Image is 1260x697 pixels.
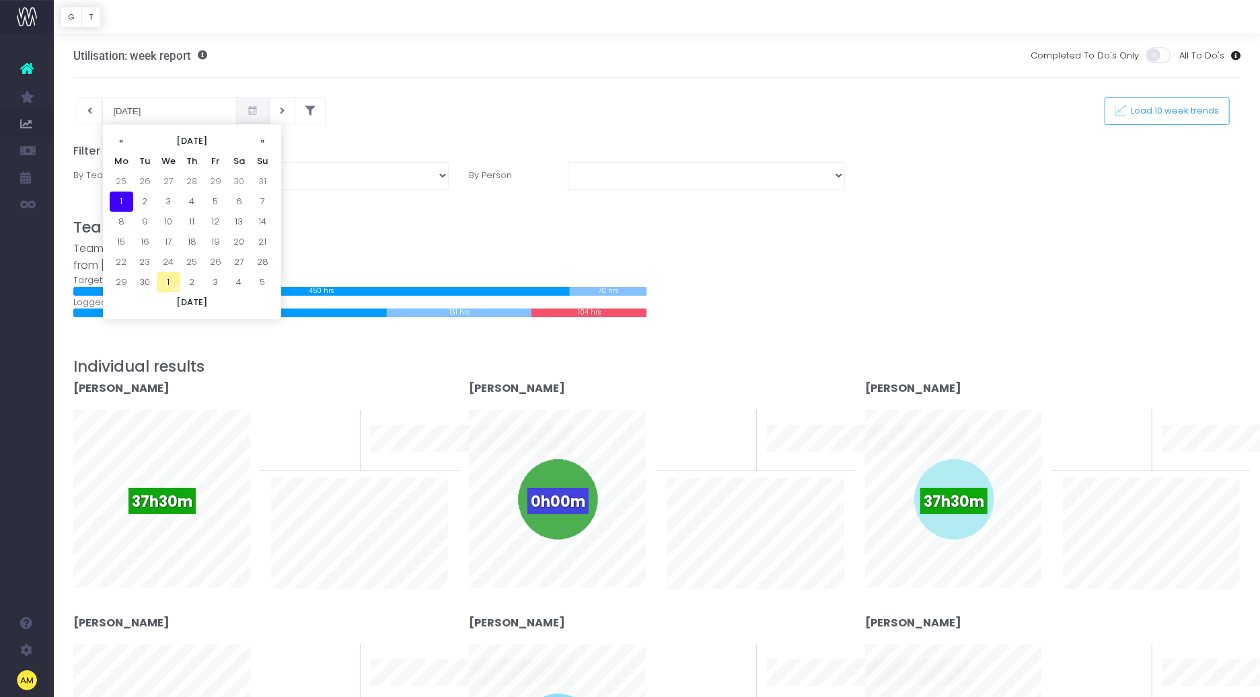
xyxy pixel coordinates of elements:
span: 0% [1119,410,1142,432]
td: 6 [227,192,251,212]
div: 285 hrs [73,309,387,317]
td: 17 [157,232,180,252]
span: 0% [724,645,746,667]
td: 27 [157,171,180,192]
label: By Person [459,162,558,189]
td: 16 [133,232,157,252]
h3: Team results [73,218,1241,237]
td: 29 [110,272,133,292]
span: To last week [271,423,326,437]
span: 37h30m [128,488,196,514]
span: To last week [667,658,722,671]
th: [DATE] [133,131,251,151]
span: 0% [724,410,746,432]
td: 11 [180,212,204,232]
td: 28 [180,171,204,192]
td: 24 [157,252,180,272]
td: 14 [251,212,274,232]
td: 13 [227,212,251,232]
td: 21 [251,232,274,252]
strong: [PERSON_NAME] [73,615,170,630]
div: 70 hrs [570,287,647,296]
td: 23 [133,252,157,272]
td: 25 [180,252,204,272]
td: 19 [204,232,227,252]
td: 10 [157,212,180,232]
div: Team effort from [DATE] to [DATE] (week 36) [73,241,647,274]
td: 5 [204,192,227,212]
td: 20 [227,232,251,252]
span: 10 week trend [767,456,827,469]
h3: Individual results [73,358,1241,376]
td: 1 [157,272,180,292]
td: 3 [157,192,180,212]
td: 18 [180,232,204,252]
span: 0% [1119,645,1142,667]
td: 29 [204,171,227,192]
td: 4 [227,272,251,292]
td: 26 [204,252,227,272]
span: To last week [667,423,722,437]
td: 3 [204,272,227,292]
span: Completed To Do's Only [1031,49,1139,63]
td: 9 [133,212,157,232]
td: 28 [251,252,274,272]
div: 104 hrs [531,309,646,317]
div: Target: Logged time: [63,241,657,317]
span: Load 10 week trends [1127,106,1220,117]
button: Load 10 week trends [1105,97,1230,125]
th: Fr [204,151,227,171]
th: [DATE] [110,292,274,313]
th: « [110,131,133,151]
th: We [157,151,180,171]
div: 450 hrs [73,287,570,296]
td: 22 [110,252,133,272]
h5: Filter Report [73,145,1241,158]
td: 26 [133,171,157,192]
td: 1 [110,192,133,212]
strong: [PERSON_NAME] [865,380,961,396]
img: images/default_profile_image.png [17,670,37,690]
strong: [PERSON_NAME] [469,615,565,630]
td: 5 [251,272,274,292]
h3: Utilisation: week report [73,49,207,63]
td: 27 [227,252,251,272]
td: 7 [251,192,274,212]
span: 0h00m [527,488,589,514]
td: 8 [110,212,133,232]
div: 131 hrs [387,309,531,317]
th: Tu [133,151,157,171]
span: 0% [328,410,350,432]
th: » [251,131,274,151]
span: 37h30m [920,488,988,514]
strong: [PERSON_NAME] [865,615,961,630]
span: 10 week trend [371,456,431,469]
td: 30 [133,272,157,292]
td: 30 [227,171,251,192]
td: 31 [251,171,274,192]
th: Sa [227,151,251,171]
th: Th [180,151,204,171]
span: 10 week trend [1162,456,1223,469]
div: Vertical button group [61,7,101,28]
span: To last week [271,658,326,671]
strong: [PERSON_NAME] [469,380,565,396]
span: To last week [1063,658,1118,671]
button: T [81,7,101,28]
strong: [PERSON_NAME] [73,380,170,396]
label: By Team [63,162,162,189]
td: 4 [180,192,204,212]
td: 2 [180,272,204,292]
span: All To Do's [1179,49,1224,63]
th: Su [251,151,274,171]
th: Mo [110,151,133,171]
td: 2 [133,192,157,212]
td: 15 [110,232,133,252]
span: To last week [1063,423,1118,437]
td: 12 [204,212,227,232]
td: 25 [110,171,133,192]
button: G [61,7,82,28]
span: 0% [328,645,350,667]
